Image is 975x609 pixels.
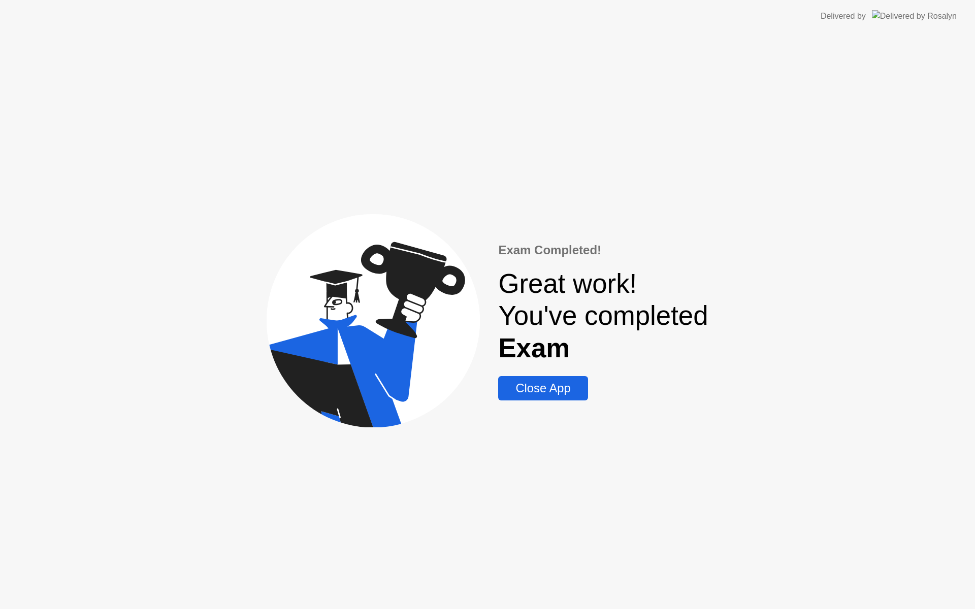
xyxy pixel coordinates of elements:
[872,10,957,22] img: Delivered by Rosalyn
[821,10,866,22] div: Delivered by
[501,381,584,395] div: Close App
[498,376,588,400] button: Close App
[498,267,708,364] div: Great work! You've completed
[498,241,708,259] div: Exam Completed!
[498,333,570,363] b: Exam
